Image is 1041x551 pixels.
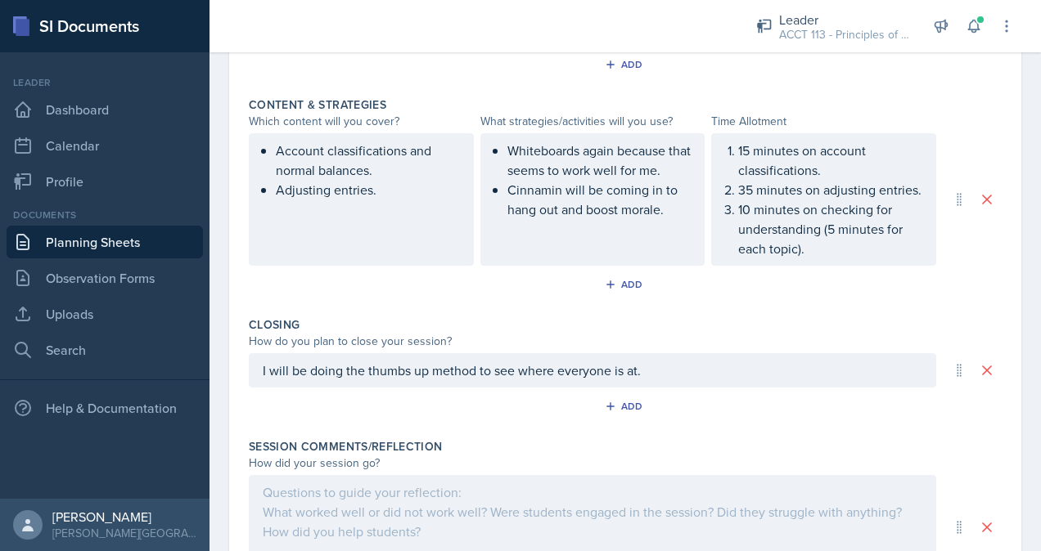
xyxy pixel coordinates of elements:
[7,165,203,198] a: Profile
[608,58,643,71] div: Add
[608,278,643,291] div: Add
[249,455,936,472] div: How did your session go?
[480,113,705,130] div: What strategies/activities will you use?
[276,180,460,199] p: Adjusting entries.
[249,113,474,130] div: Which content will you cover?
[7,262,203,294] a: Observation Forms
[7,129,203,162] a: Calendar
[599,272,652,297] button: Add
[249,316,300,333] label: Closing
[263,361,922,380] p: I will be doing the thumbs up method to see where everyone is at.
[779,10,910,29] div: Leader
[276,141,460,180] p: Account classifications and normal balances.
[507,180,692,219] p: Cinnamin will be coming in to hang out and boost morale.
[711,113,936,130] div: Time Allotment
[7,226,203,258] a: Planning Sheets
[738,141,922,180] p: 15 minutes on account classifications.
[7,93,203,126] a: Dashboard
[738,180,922,199] p: 35 minutes on adjusting entries.
[7,392,203,424] div: Help & Documentation
[7,298,203,330] a: Uploads
[507,141,692,180] p: Whiteboards again because that seems to work well for me.
[249,96,386,113] label: Content & Strategies
[599,52,652,77] button: Add
[52,525,196,541] div: [PERSON_NAME][GEOGRAPHIC_DATA]
[7,208,203,222] div: Documents
[738,199,922,258] p: 10 minutes on checking for understanding (5 minutes for each topic).
[249,333,936,350] div: How do you plan to close your session?
[599,394,652,419] button: Add
[608,400,643,413] div: Add
[779,26,910,43] div: ACCT 113 - Principles of Accounting I / Fall 2025
[7,75,203,90] div: Leader
[249,438,442,455] label: Session Comments/Reflection
[7,334,203,366] a: Search
[52,508,196,525] div: [PERSON_NAME]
